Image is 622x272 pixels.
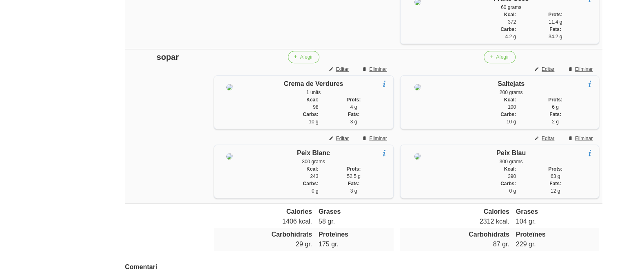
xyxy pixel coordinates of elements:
[505,34,516,39] span: 4.2 g
[297,149,330,156] span: Peix Blanc
[548,12,562,18] strong: Prots:
[226,153,233,160] img: 8ea60705-12ae-42e8-83e1-4ba62b1261d5%2Ffoods%2F95578-peix-blanc-jpg.jpg
[306,90,321,95] span: 1 units
[271,231,312,238] strong: Carbohidrats
[286,208,312,215] strong: Calories
[414,153,421,160] img: 8ea60705-12ae-42e8-83e1-4ba62b1261d5%2Ffoods%2F67573-peix-blau-jpeg.jpeg
[309,119,318,125] span: 10 g
[403,217,509,226] p: 2312 kcal.
[369,66,387,73] span: Eliminar
[575,135,593,142] span: Eliminar
[516,208,538,215] strong: Grases
[508,19,516,25] span: 372
[507,119,516,125] span: 10 g
[357,63,393,75] button: Eliminar
[306,166,318,172] strong: Kcal:
[549,34,562,39] span: 34.2 g
[414,84,421,90] img: 8ea60705-12ae-42e8-83e1-4ba62b1261d5%2Ffoods%2F76786-saltejats-jpg.jpg
[336,66,349,73] span: Editar
[319,239,390,249] p: 175 gr.
[504,166,516,172] strong: Kcal:
[348,112,360,117] strong: Fats:
[509,188,516,194] span: 0 g
[300,53,313,61] span: Afegir
[548,166,562,172] strong: Prots:
[336,135,349,142] span: Editar
[563,132,599,145] button: Eliminar
[551,188,560,194] span: 12 g
[324,132,355,145] button: Editar
[284,80,343,87] span: Crema de Verdures
[563,63,599,75] button: Eliminar
[504,97,516,103] strong: Kcal:
[542,135,554,142] span: Editar
[549,19,562,25] span: 11.4 g
[313,104,318,110] span: 98
[548,97,562,103] strong: Prots:
[288,51,319,63] button: Afegir
[403,239,509,249] p: 87 gr.
[303,112,318,117] strong: Carbs:
[549,181,561,186] strong: Fats:
[504,12,516,18] strong: Kcal:
[306,97,318,103] strong: Kcal:
[552,104,559,110] span: 6 g
[125,262,602,272] label: Comentari
[319,217,390,226] p: 58 gr.
[350,119,357,125] span: 3 g
[500,112,516,117] strong: Carbs:
[500,26,516,32] strong: Carbs:
[508,104,516,110] span: 100
[348,181,360,186] strong: Fats:
[498,80,525,87] span: Saltejats
[303,181,318,186] strong: Carbs:
[516,239,596,249] p: 229 gr.
[469,231,509,238] strong: Carbohidrats
[516,217,596,226] p: 104 gr.
[501,4,521,10] span: 60 grams
[347,173,360,179] span: 52.5 g
[542,66,554,73] span: Editar
[552,119,559,125] span: 2 g
[549,26,561,32] strong: Fats:
[128,51,207,63] div: sopar
[217,217,312,226] p: 1406 kcal.
[484,208,509,215] strong: Calories
[226,84,233,90] img: 8ea60705-12ae-42e8-83e1-4ba62b1261d5%2Ffoods%2F62550-crema-de-verdures-jpg.jpg
[508,173,516,179] span: 390
[347,166,361,172] strong: Prots:
[496,53,509,61] span: Afegir
[529,132,561,145] button: Editar
[319,231,348,238] strong: Proteïnes
[310,173,318,179] span: 243
[350,188,357,194] span: 3 g
[549,112,561,117] strong: Fats:
[302,159,325,165] span: 300 grams
[324,63,355,75] button: Editar
[217,239,312,249] p: 29 gr.
[357,132,393,145] button: Eliminar
[500,181,516,186] strong: Carbs:
[500,90,523,95] span: 200 grams
[529,63,561,75] button: Editar
[369,135,387,142] span: Eliminar
[350,104,357,110] span: 4 g
[516,231,546,238] strong: Proteïnes
[575,66,593,73] span: Eliminar
[319,208,341,215] strong: Grases
[496,149,526,156] span: Peix Blau
[312,188,319,194] span: 0 g
[484,51,515,63] button: Afegir
[347,97,361,103] strong: Prots:
[551,173,560,179] span: 63 g
[500,159,523,165] span: 300 grams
